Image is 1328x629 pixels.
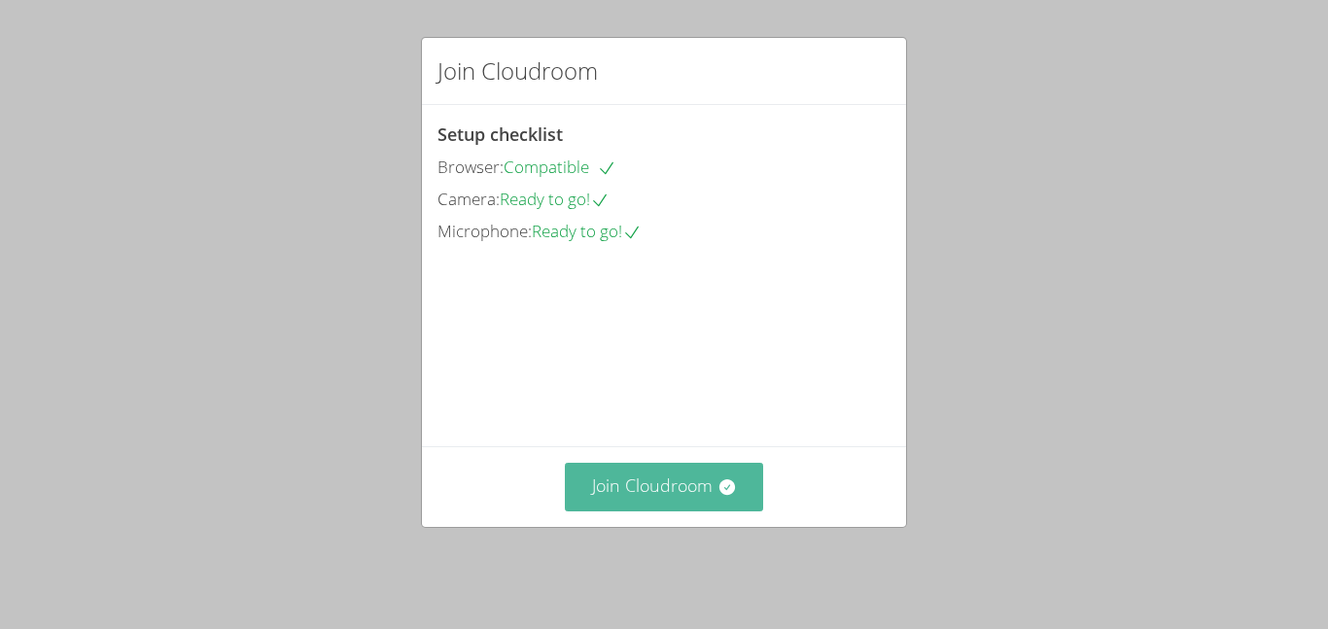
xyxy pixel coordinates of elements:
span: Camera: [437,188,500,210]
span: Microphone: [437,220,532,242]
span: Setup checklist [437,122,563,146]
span: Ready to go! [532,220,642,242]
span: Compatible [504,156,616,178]
button: Join Cloudroom [565,463,764,510]
span: Browser: [437,156,504,178]
span: Ready to go! [500,188,610,210]
h2: Join Cloudroom [437,53,598,88]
